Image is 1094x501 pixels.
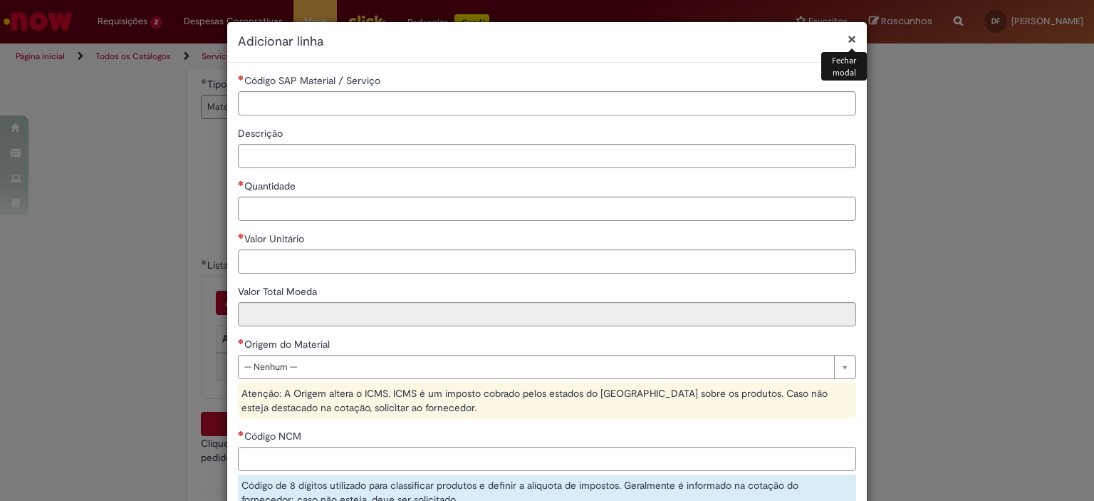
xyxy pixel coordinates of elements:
span: Quantidade [244,180,298,192]
input: Valor Unitário [238,249,856,274]
span: Descrição [238,127,286,140]
div: Atenção: A Origem altera o ICMS. ICMS é um imposto cobrado pelos estados do [GEOGRAPHIC_DATA] sob... [238,383,856,418]
span: Somente leitura - Valor Total Moeda [238,285,320,298]
span: Necessários [238,180,244,186]
span: -- Nenhum -- [244,356,827,378]
button: Fechar modal [848,31,856,46]
span: Necessários [238,430,244,436]
span: Código NCM [244,430,304,443]
input: Código NCM [238,447,856,471]
input: Descrição [238,144,856,168]
input: Valor Total Moeda [238,302,856,326]
span: Valor Unitário [244,232,307,245]
span: Código SAP Material / Serviço [244,74,383,87]
span: Necessários [238,233,244,239]
span: Necessários [238,75,244,81]
h2: Adicionar linha [238,33,856,51]
input: Código SAP Material / Serviço [238,91,856,115]
input: Quantidade [238,197,856,221]
span: Necessários [238,339,244,344]
span: Origem do Material [244,338,333,351]
div: Fechar modal [821,52,867,81]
